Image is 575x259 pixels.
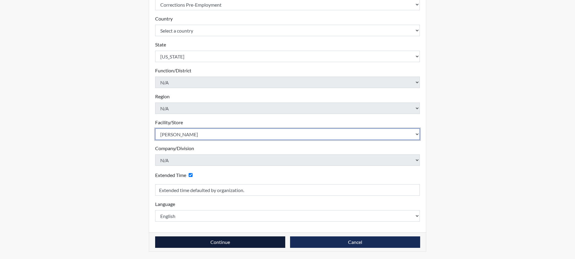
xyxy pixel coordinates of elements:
[155,119,183,126] label: Facility/Store
[155,171,195,179] div: Checking this box will provide the interviewee with an accomodation of extra time to answer each ...
[155,172,186,179] label: Extended Time
[155,145,194,152] label: Company/Division
[155,41,166,48] label: State
[290,236,420,248] button: Cancel
[155,15,173,22] label: Country
[155,67,191,74] label: Function/District
[155,201,175,208] label: Language
[155,184,420,196] input: Reason for Extension
[155,236,285,248] button: Continue
[155,93,170,100] label: Region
